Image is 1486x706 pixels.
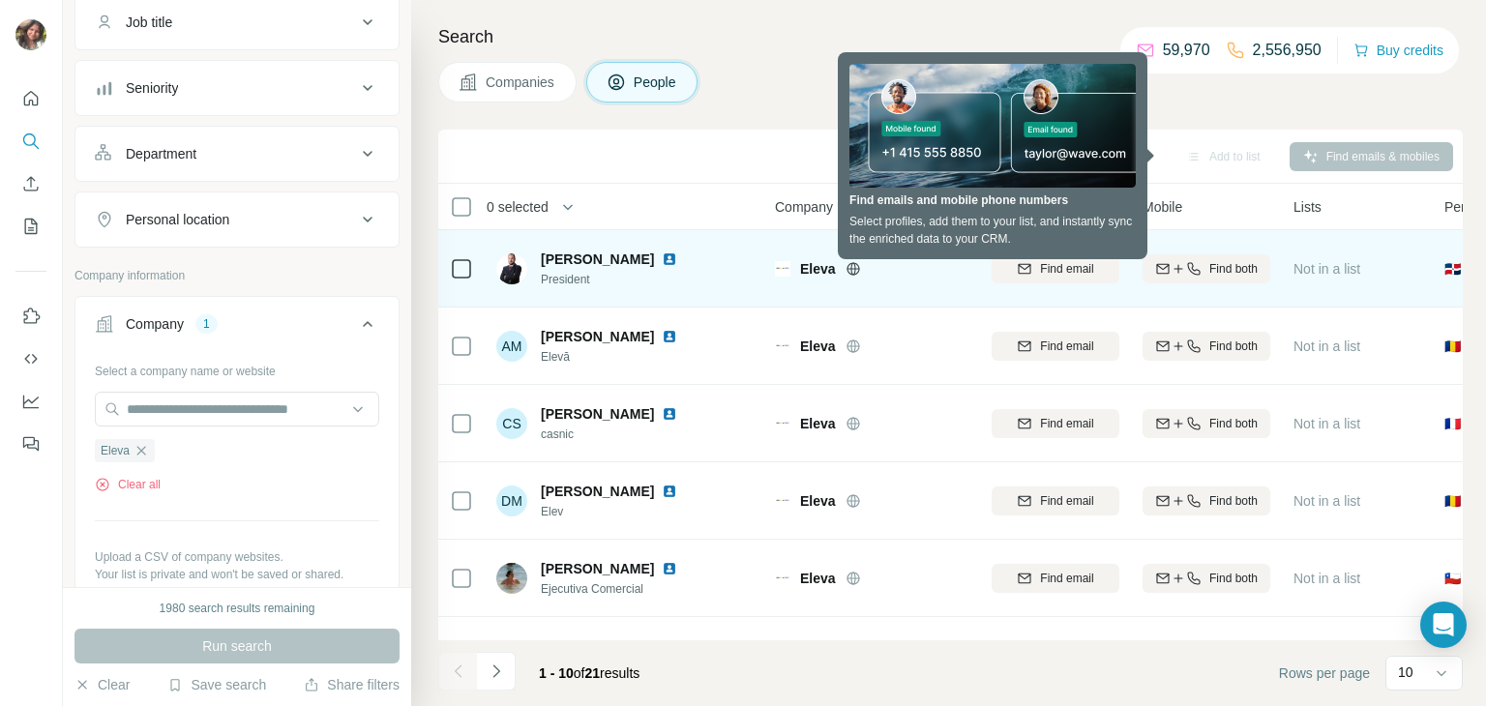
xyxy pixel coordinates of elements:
[1209,415,1258,432] span: Find both
[15,299,46,334] button: Use Surfe on LinkedIn
[1143,564,1270,593] button: Find both
[1040,260,1093,278] span: Find email
[1293,261,1360,277] span: Not in a list
[75,196,399,243] button: Personal location
[1040,338,1093,355] span: Find email
[167,675,266,694] button: Save search
[15,384,46,419] button: Dashboard
[496,640,527,671] div: JH
[15,209,46,244] button: My lists
[15,341,46,376] button: Use Surfe API
[15,19,46,50] img: Avatar
[800,569,836,588] span: Eleva
[541,250,654,269] span: [PERSON_NAME]
[775,261,790,277] img: Logo of Eleva
[477,652,516,691] button: Navigate to next page
[662,251,677,267] img: LinkedIn logo
[1353,37,1443,64] button: Buy credits
[15,427,46,461] button: Feedback
[95,548,379,566] p: Upload a CSV of company websites.
[496,408,527,439] div: CS
[95,355,379,380] div: Select a company name or website
[1040,570,1093,587] span: Find email
[438,23,1463,50] h4: Search
[126,144,196,163] div: Department
[541,503,700,520] span: Elev
[541,636,654,656] span: [PERSON_NAME]
[1209,338,1258,355] span: Find both
[15,166,46,201] button: Enrich CSV
[539,665,639,681] span: results
[662,406,677,422] img: LinkedIn logo
[992,564,1119,593] button: Find email
[1143,332,1270,361] button: Find both
[992,332,1119,361] button: Find email
[126,210,229,229] div: Personal location
[74,675,130,694] button: Clear
[126,78,178,98] div: Seniority
[541,327,654,346] span: [PERSON_NAME]
[1163,39,1210,62] p: 59,970
[1143,254,1270,283] button: Find both
[800,337,836,356] span: Eleva
[1293,571,1360,586] span: Not in a list
[496,331,527,362] div: AM
[800,414,836,433] span: Eleva
[775,416,790,431] img: Logo of Eleva
[195,315,218,333] div: 1
[486,73,556,92] span: Companies
[75,301,399,355] button: Company1
[1293,416,1360,431] span: Not in a list
[541,561,654,576] span: [PERSON_NAME]
[1209,260,1258,278] span: Find both
[487,197,549,217] span: 0 selected
[126,314,184,334] div: Company
[992,409,1119,438] button: Find email
[1420,602,1467,648] div: Open Intercom Messenger
[1279,663,1370,683] span: Rows per page
[634,73,678,92] span: People
[992,486,1119,515] button: Find email
[1444,569,1461,588] span: 🇨🇱
[585,665,601,681] span: 21
[541,271,700,288] span: President
[662,638,677,654] img: LinkedIn logo
[541,348,700,366] span: Elevă
[75,131,399,177] button: Department
[992,254,1119,283] button: Find email
[1444,259,1461,279] span: 🇩🇴
[1293,197,1322,217] span: Lists
[1040,492,1093,510] span: Find email
[775,197,833,217] span: Company
[126,13,172,32] div: Job title
[1209,492,1258,510] span: Find both
[800,491,836,511] span: Eleva
[101,442,130,459] span: Eleva
[1143,197,1182,217] span: Mobile
[775,493,790,509] img: Logo of Eleva
[75,65,399,111] button: Seniority
[1253,39,1322,62] p: 2,556,950
[160,600,315,617] div: 1980 search results remaining
[1209,570,1258,587] span: Find both
[496,253,527,284] img: Avatar
[1293,338,1360,354] span: Not in a list
[1444,491,1461,511] span: 🇷🇴
[1143,409,1270,438] button: Find both
[15,81,46,116] button: Quick start
[541,404,654,424] span: [PERSON_NAME]
[541,482,654,501] span: [PERSON_NAME]
[95,476,161,493] button: Clear all
[539,665,574,681] span: 1 - 10
[800,259,836,279] span: Eleva
[496,563,527,594] img: Avatar
[574,665,585,681] span: of
[662,329,677,344] img: LinkedIn logo
[496,485,527,516] div: DM
[541,580,700,598] span: Ejecutiva Comercial
[1444,414,1461,433] span: 🇫🇷
[662,561,677,576] img: LinkedIn logo
[775,571,790,586] img: Logo of Eleva
[1398,662,1413,682] p: 10
[775,338,790,354] img: Logo of Eleva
